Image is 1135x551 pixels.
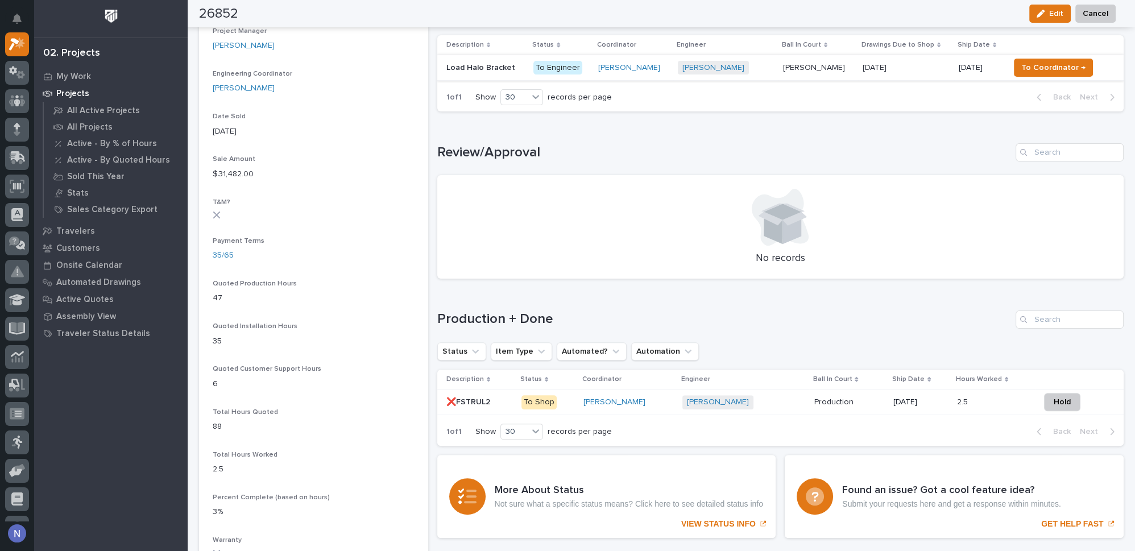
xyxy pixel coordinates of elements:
[44,168,188,184] a: Sold This Year
[814,395,855,407] p: Production
[213,292,415,304] p: 47
[213,421,415,433] p: 88
[213,366,321,372] span: Quoted Customer Support Hours
[34,256,188,274] a: Onsite Calendar
[1028,426,1075,437] button: Back
[56,243,100,254] p: Customers
[446,39,484,51] p: Description
[43,47,100,60] div: 02. Projects
[213,28,267,35] span: Project Manager
[959,63,1001,73] p: [DATE]
[213,250,234,262] a: 35/65
[1016,310,1124,329] div: Search
[213,168,415,180] p: $ 31,482.00
[213,506,415,518] p: 3%
[863,61,889,73] p: [DATE]
[67,106,140,116] p: All Active Projects
[213,335,415,347] p: 35
[56,260,122,271] p: Onsite Calendar
[782,39,821,51] p: Ball In Court
[1075,5,1116,23] button: Cancel
[491,342,552,361] button: Item Type
[213,537,242,544] span: Warranty
[67,205,158,215] p: Sales Category Export
[861,39,934,51] p: Drawings Due to Shop
[582,373,622,386] p: Coordinator
[213,199,230,206] span: T&M?
[1029,5,1071,23] button: Edit
[437,311,1012,328] h1: Production + Done
[681,519,756,529] p: VIEW STATUS INFO
[213,156,255,163] span: Sale Amount
[681,373,710,386] p: Engineer
[446,61,517,73] p: Load Halo Bracket
[956,373,1002,386] p: Hours Worked
[532,39,554,51] p: Status
[437,144,1012,161] h1: Review/Approval
[892,373,925,386] p: Ship Date
[437,342,486,361] button: Status
[5,7,29,31] button: Notifications
[437,418,471,446] p: 1 of 1
[213,280,297,287] span: Quoted Production Hours
[34,239,188,256] a: Customers
[446,373,484,386] p: Description
[67,172,125,182] p: Sold This Year
[199,6,238,22] h2: 26852
[475,93,496,102] p: Show
[437,455,776,538] a: VIEW STATUS INFO
[56,329,150,339] p: Traveler Status Details
[1046,426,1071,437] span: Back
[785,455,1124,538] a: GET HELP FAST
[437,84,471,111] p: 1 of 1
[34,291,188,308] a: Active Quotes
[44,102,188,118] a: All Active Projects
[583,397,645,407] a: [PERSON_NAME]
[213,323,297,330] span: Quoted Installation Hours
[533,61,582,75] div: To Engineer
[213,40,275,52] a: [PERSON_NAME]
[446,395,492,407] p: ❌FSTRUL2
[67,155,170,165] p: Active - By Quoted Hours
[56,295,114,305] p: Active Quotes
[1080,92,1105,102] span: Next
[56,277,141,288] p: Automated Drawings
[597,39,636,51] p: Coordinator
[958,39,990,51] p: Ship Date
[213,82,275,94] a: [PERSON_NAME]
[213,71,292,77] span: Engineering Coordinator
[682,63,744,73] a: [PERSON_NAME]
[1016,143,1124,161] input: Search
[501,92,528,103] div: 30
[1080,426,1105,437] span: Next
[34,274,188,291] a: Automated Drawings
[1075,92,1124,102] button: Next
[34,222,188,239] a: Travelers
[56,312,116,322] p: Assembly View
[548,93,612,102] p: records per page
[495,499,763,509] p: Not sure what a specific status means? Click here to see detailed status info
[56,89,89,99] p: Projects
[34,325,188,342] a: Traveler Status Details
[631,342,699,361] button: Automation
[44,152,188,168] a: Active - By Quoted Hours
[56,72,91,82] p: My Work
[56,226,95,237] p: Travelers
[842,499,1061,509] p: Submit your requests here and get a response within minutes.
[34,85,188,102] a: Projects
[451,252,1111,265] p: No records
[437,55,1124,80] tr: Load Halo BracketLoad Halo Bracket To Engineer[PERSON_NAME] [PERSON_NAME] [PERSON_NAME][PERSON_NA...
[1083,7,1108,20] span: Cancel
[213,238,264,245] span: Payment Terms
[67,122,113,132] p: All Projects
[213,113,246,120] span: Date Sold
[557,342,627,361] button: Automated?
[1028,92,1075,102] button: Back
[213,378,415,390] p: 6
[1046,92,1071,102] span: Back
[842,484,1061,497] h3: Found an issue? Got a cool feature idea?
[893,397,948,407] p: [DATE]
[495,484,763,497] h3: More About Status
[34,308,188,325] a: Assembly View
